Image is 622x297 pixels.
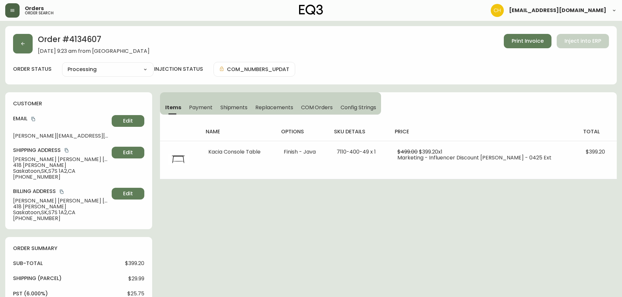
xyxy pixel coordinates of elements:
li: Finish - Java [284,149,321,155]
span: COM Orders [301,104,333,111]
h4: price [395,128,573,135]
span: Saskatoon , SK , S7S 1A2 , CA [13,210,109,215]
span: [PHONE_NUMBER] [13,215,109,221]
span: Saskatoon , SK , S7S 1A2 , CA [13,168,109,174]
button: copy [63,147,70,154]
h4: total [583,128,612,135]
button: copy [30,116,37,122]
span: 418 [PERSON_NAME] [13,204,109,210]
span: [PERSON_NAME] [PERSON_NAME] [PERSON_NAME] [13,198,109,204]
button: Edit [112,147,144,158]
span: [PERSON_NAME] [PERSON_NAME] [PERSON_NAME] [13,156,109,162]
span: $25.75 [127,291,144,297]
img: logo [299,5,323,15]
h4: Shipping ( Parcel ) [13,275,62,282]
span: Edit [123,117,133,125]
h4: sub-total [13,260,43,267]
span: Items [165,104,181,111]
span: [EMAIL_ADDRESS][DOMAIN_NAME] [509,8,606,13]
span: Payment [189,104,213,111]
h4: options [281,128,324,135]
span: $399.20 [586,148,605,156]
span: 418 [PERSON_NAME] [13,162,109,168]
span: Kacia Console Table [208,148,261,156]
span: Orders [25,6,44,11]
button: copy [58,188,65,195]
span: Config Strings [341,104,376,111]
h4: Shipping Address [13,147,109,154]
h4: injection status [154,66,203,73]
span: Print Invoice [512,37,544,45]
h4: customer [13,100,144,107]
span: Marketing - Influencer Discount [PERSON_NAME] - 0425 Ext [397,154,551,161]
span: $29.99 [128,276,144,282]
span: [DATE] 9:23 am from [GEOGRAPHIC_DATA] [38,48,150,54]
img: 6288462cea190ebb98a2c2f3c744dd7e [491,4,504,17]
span: Edit [123,149,133,156]
span: [PHONE_NUMBER] [13,174,109,180]
span: 7110-400-49 x 1 [337,148,376,156]
span: $399.20 [125,260,144,266]
img: 7110-400-MC-400-1-cljhokp6v05hj0134cx5fmqxb.jpg [168,149,189,170]
span: $399.20 x 1 [419,148,442,156]
button: Edit [112,188,144,200]
span: $499.00 [397,148,418,156]
h2: Order # 4134607 [38,34,150,48]
span: [PERSON_NAME][EMAIL_ADDRESS][PERSON_NAME][DOMAIN_NAME] [13,133,109,139]
h4: sku details [334,128,384,135]
h4: Email [13,115,109,122]
button: Print Invoice [504,34,551,48]
button: Edit [112,115,144,127]
h5: order search [25,11,54,15]
span: Edit [123,190,133,197]
h4: Billing Address [13,188,109,195]
span: Shipments [220,104,248,111]
label: order status [13,66,52,73]
h4: name [206,128,271,135]
span: Replacements [255,104,293,111]
h4: order summary [13,245,144,252]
